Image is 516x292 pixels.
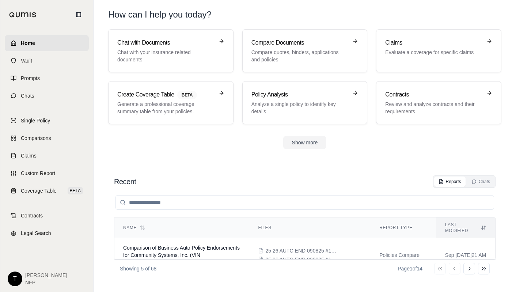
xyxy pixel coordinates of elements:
[21,212,43,219] span: Contracts
[385,38,482,47] h3: Claims
[108,9,501,20] h1: How can I help you today?
[376,81,501,124] a: ContractsReview and analyze contracts and their requirements
[242,81,368,124] a: Policy AnalysisAnalyze a single policy to identify key details
[251,90,348,99] h3: Policy Analysis
[398,265,422,272] div: Page 1 of 14
[5,88,89,104] a: Chats
[8,272,22,286] div: T
[177,91,197,99] span: BETA
[21,117,50,124] span: Single Policy
[117,38,214,47] h3: Chat with Documents
[445,222,486,234] div: Last modified
[5,70,89,86] a: Prompts
[265,247,338,254] span: 25 26 AUTC END 090825 #12 Add 2017 Dodge #7468.pdf
[108,81,234,124] a: Create Coverage TableBETAGenerate a professional coverage summary table from your policies.
[73,9,84,20] button: Collapse sidebar
[5,225,89,241] a: Legal Search
[5,130,89,146] a: Comparisons
[242,29,368,72] a: Compare DocumentsCompare quotes, binders, applications and policies
[471,179,490,185] div: Chats
[436,238,495,272] td: Sep [DATE]21 AM
[439,179,461,185] div: Reports
[25,279,67,286] span: NFP
[385,90,482,99] h3: Contracts
[5,148,89,164] a: Claims
[21,92,34,99] span: Chats
[21,152,37,159] span: Claims
[21,170,55,177] span: Custom Report
[467,177,494,187] button: Chats
[371,238,436,272] td: Policies Compare
[108,29,234,72] a: Chat with DocumentsChat with your insurance related documents
[376,29,501,72] a: ClaimsEvaluate a coverage for specific claims
[21,230,51,237] span: Legal Search
[68,187,83,194] span: BETA
[5,208,89,224] a: Contracts
[251,101,348,115] p: Analyze a single policy to identify key details
[123,245,240,265] span: Comparison of Business Auto Policy Endorsements for Community Systems, Inc. (VIN 2C7WDGBG3HR637468)
[21,187,57,194] span: Coverage Table
[21,75,40,82] span: Prompts
[249,217,371,238] th: Files
[251,49,348,63] p: Compare quotes, binders, applications and policies
[5,35,89,51] a: Home
[117,90,214,99] h3: Create Coverage Table
[123,225,240,231] div: Name
[114,177,136,187] h2: Recent
[25,272,67,279] span: [PERSON_NAME]
[385,49,482,56] p: Evaluate a coverage for specific claims
[5,113,89,129] a: Single Policy
[21,57,32,64] span: Vault
[251,38,348,47] h3: Compare Documents
[5,53,89,69] a: Vault
[117,49,214,63] p: Chat with your insurance related documents
[5,165,89,181] a: Custom Report
[5,183,89,199] a: Coverage TableBETA
[385,101,482,115] p: Review and analyze contracts and their requirements
[21,39,35,47] span: Home
[434,177,466,187] button: Reports
[283,136,327,149] button: Show more
[9,12,37,18] img: Qumis Logo
[117,101,214,115] p: Generate a professional coverage summary table from your policies.
[120,265,156,272] p: Showing 5 of 68
[265,256,338,263] span: 25 26 AUTC END 090825 #13 Amends garaging to Wilmington, DE for 2017 Dodge #7468.pdf
[371,217,436,238] th: Report Type
[21,134,51,142] span: Comparisons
